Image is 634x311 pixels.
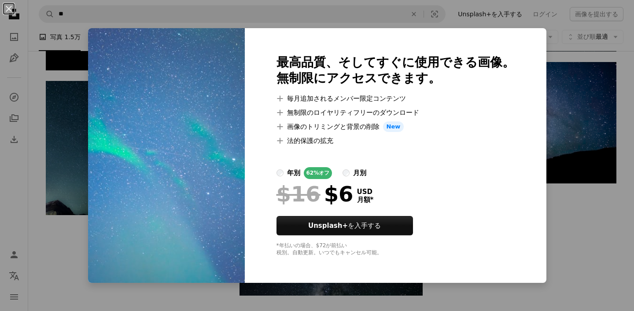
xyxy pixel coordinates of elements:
[357,188,374,196] span: USD
[353,168,366,178] div: 月別
[383,121,404,132] span: New
[88,28,245,283] img: premium_photo-1675098654728-ad113d7db26e
[276,169,284,176] input: 年別62%オフ
[276,216,413,235] button: Unsplash+を入手する
[276,135,515,146] li: 法的保護の拡充
[287,168,300,178] div: 年別
[276,121,515,132] li: 画像のトリミングと背景の削除
[276,55,515,86] h2: 最高品質、そしてすぐに使用できる画像。 無制限にアクセスできます。
[308,222,348,230] strong: Unsplash+
[276,242,515,256] div: *年払いの場合、 $72 が前払い 税別。自動更新。いつでもキャンセル可能。
[276,183,321,205] span: $16
[304,167,332,179] div: 62% オフ
[276,107,515,118] li: 無制限のロイヤリティフリーのダウンロード
[276,183,354,205] div: $6
[343,169,350,176] input: 月別
[276,93,515,104] li: 毎月追加されるメンバー限定コンテンツ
